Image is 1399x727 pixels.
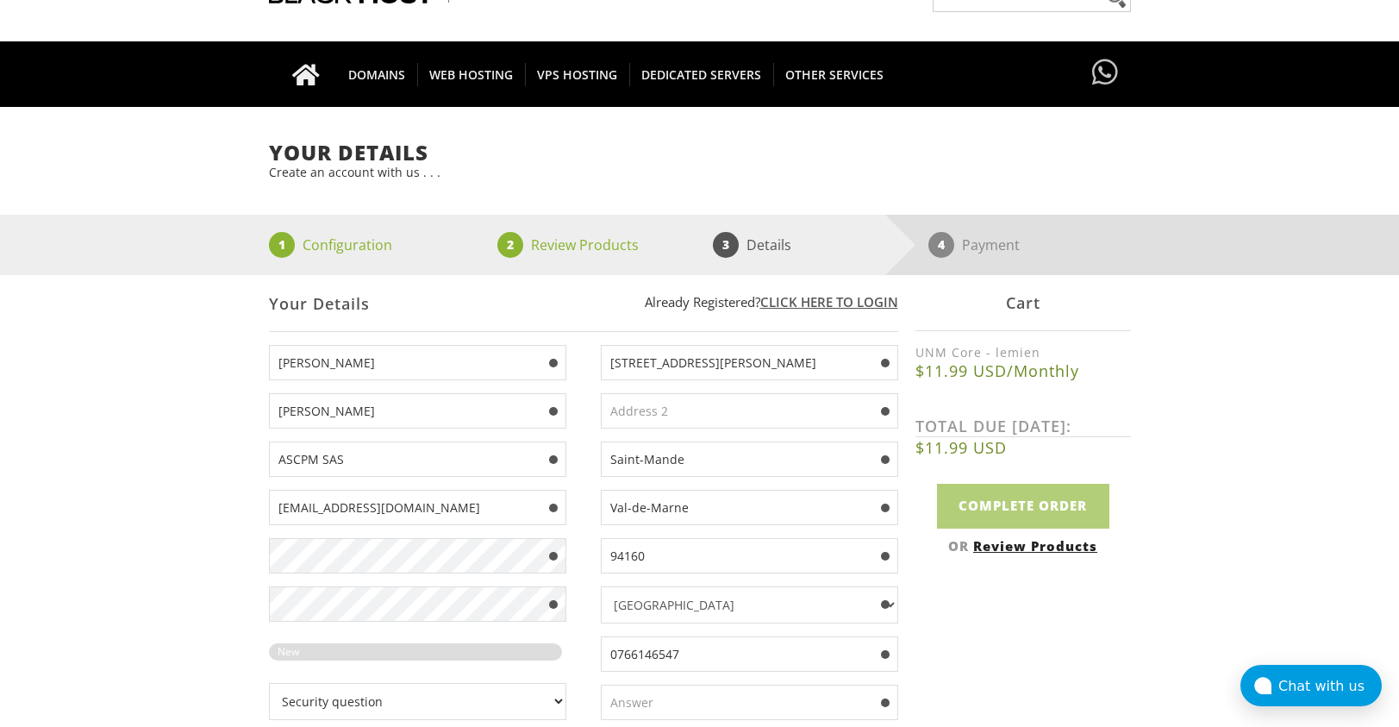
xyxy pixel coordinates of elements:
[336,41,418,107] a: DOMAINS
[629,63,774,86] span: DEDICATED SERVERS
[269,293,898,310] p: Already Registered?
[417,41,526,107] a: WEB HOSTING
[937,484,1109,528] input: Complete Order
[973,537,1097,555] a: Review Products
[269,141,1131,164] h1: Your Details
[1278,678,1382,694] div: Chat with us
[601,685,898,720] input: Answer
[601,442,898,477] input: City
[269,345,566,380] input: First Name
[1240,665,1382,706] button: Chat with us
[915,537,1131,555] div: OR
[601,538,898,573] input: Zip Code
[336,63,418,86] span: DOMAINS
[525,63,630,86] span: VPS HOSTING
[773,63,896,86] span: OTHER SERVICES
[269,393,566,429] input: Last Name
[746,232,791,258] p: Details
[915,416,1131,437] label: TOTAL DUE [DATE]:
[760,293,898,310] a: Click here to login
[601,636,898,672] input: Phone Number
[915,275,1131,331] div: Cart
[525,41,630,107] a: VPS HOSTING
[915,344,1131,360] label: UNM Core - lemien
[269,644,315,711] span: New Password Rating: 0%
[601,345,898,380] input: Address 1
[269,442,566,477] input: Company Name
[269,232,295,258] span: 1
[269,490,566,525] input: Email Address
[269,276,898,332] div: Your Details
[275,41,337,107] a: Go to homepage
[713,232,739,258] span: 3
[1088,41,1122,105] a: Have questions?
[915,437,1131,458] b: $11.99 USD
[928,232,954,258] span: 4
[497,232,523,258] span: 2
[417,63,526,86] span: WEB HOSTING
[962,232,1020,258] p: Payment
[269,164,1131,180] p: Create an account with us . . .
[915,360,1131,381] b: $11.99 USD/Monthly
[601,393,898,429] input: Address 2
[601,490,898,525] input: State/Region
[773,41,896,107] a: OTHER SERVICES
[629,41,774,107] a: DEDICATED SERVERS
[531,232,639,258] p: Review Products
[303,232,392,258] p: Configuration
